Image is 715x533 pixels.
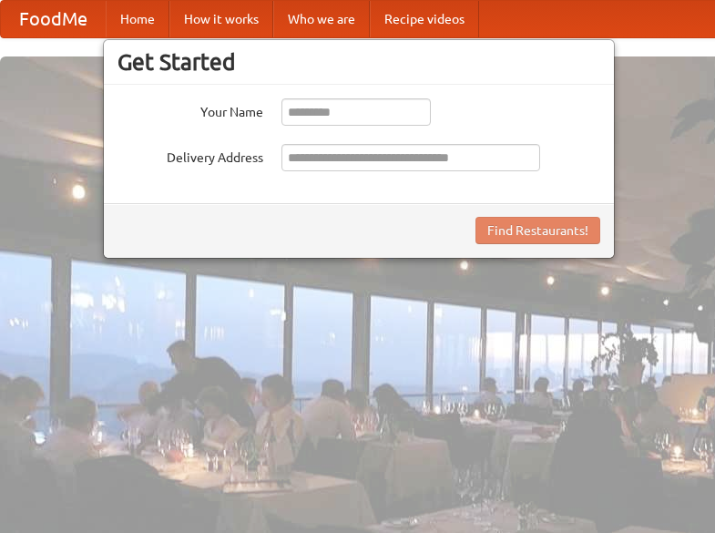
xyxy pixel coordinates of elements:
[370,1,479,37] a: Recipe videos
[117,98,263,121] label: Your Name
[117,48,600,76] h3: Get Started
[106,1,169,37] a: Home
[117,144,263,167] label: Delivery Address
[273,1,370,37] a: Who we are
[1,1,106,37] a: FoodMe
[169,1,273,37] a: How it works
[475,217,600,244] button: Find Restaurants!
